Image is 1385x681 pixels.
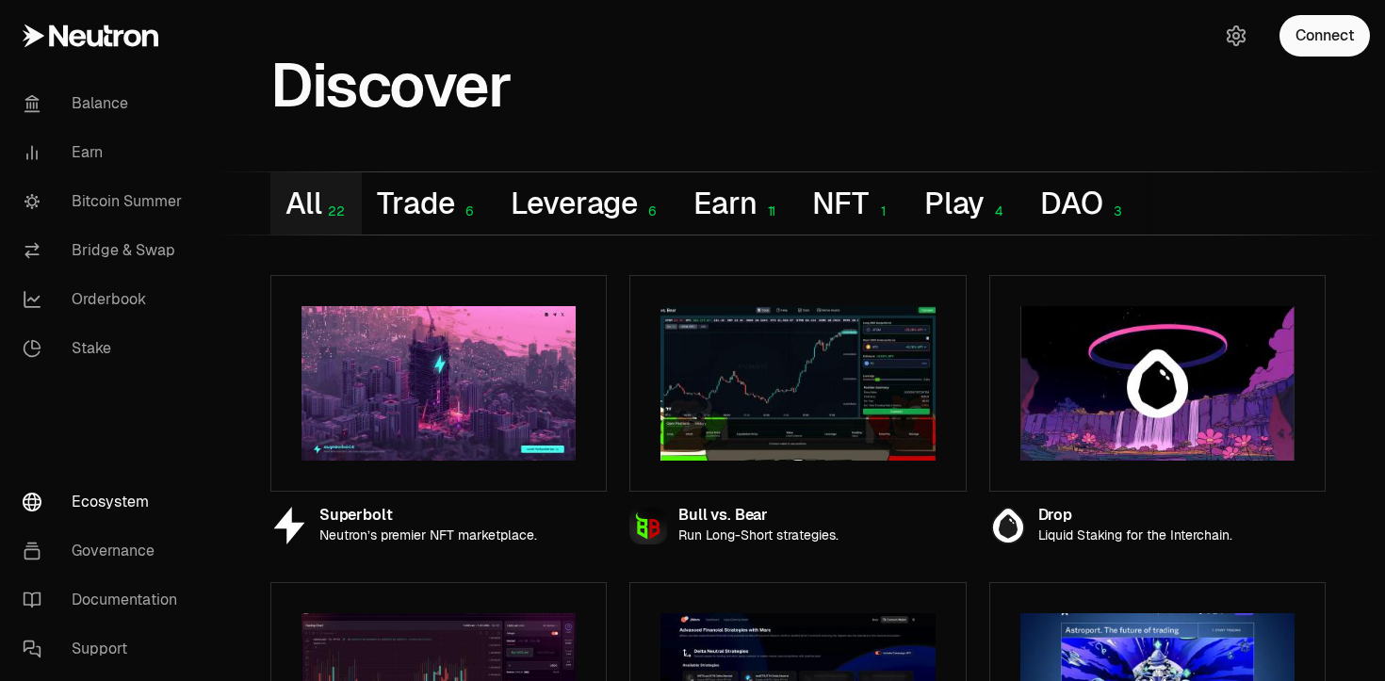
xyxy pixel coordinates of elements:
[319,508,537,524] div: Superbolt
[909,172,1025,235] button: Play
[319,527,537,543] p: Neutron’s premier NFT marketplace.
[8,527,204,576] a: Governance
[1038,527,1232,543] p: Liquid Staking for the Interchain.
[496,172,679,235] button: Leverage
[1279,15,1370,57] button: Connect
[321,203,347,219] div: 22
[8,576,204,624] a: Documentation
[8,79,204,128] a: Balance
[8,324,204,373] a: Stake
[678,527,839,543] p: Run Long-Short strategies.
[869,203,894,219] div: 1
[270,172,362,235] button: All
[362,172,495,235] button: Trade
[660,306,935,461] img: Bull vs. Bear preview image
[985,203,1010,219] div: 4
[8,478,204,527] a: Ecosystem
[301,306,576,461] img: Superbolt preview image
[1038,508,1232,524] div: Drop
[757,203,782,219] div: 11
[678,508,839,524] div: Bull vs. Bear
[455,203,481,219] div: 6
[270,60,511,111] h1: Discover
[678,172,797,235] button: Earn
[8,128,204,177] a: Earn
[797,172,908,235] button: NFT
[1025,172,1143,235] button: DAO
[1020,306,1295,461] img: Drop preview image
[1103,203,1129,219] div: 3
[8,226,204,275] a: Bridge & Swap
[8,177,204,226] a: Bitcoin Summer
[8,624,204,673] a: Support
[8,275,204,324] a: Orderbook
[638,203,663,219] div: 6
